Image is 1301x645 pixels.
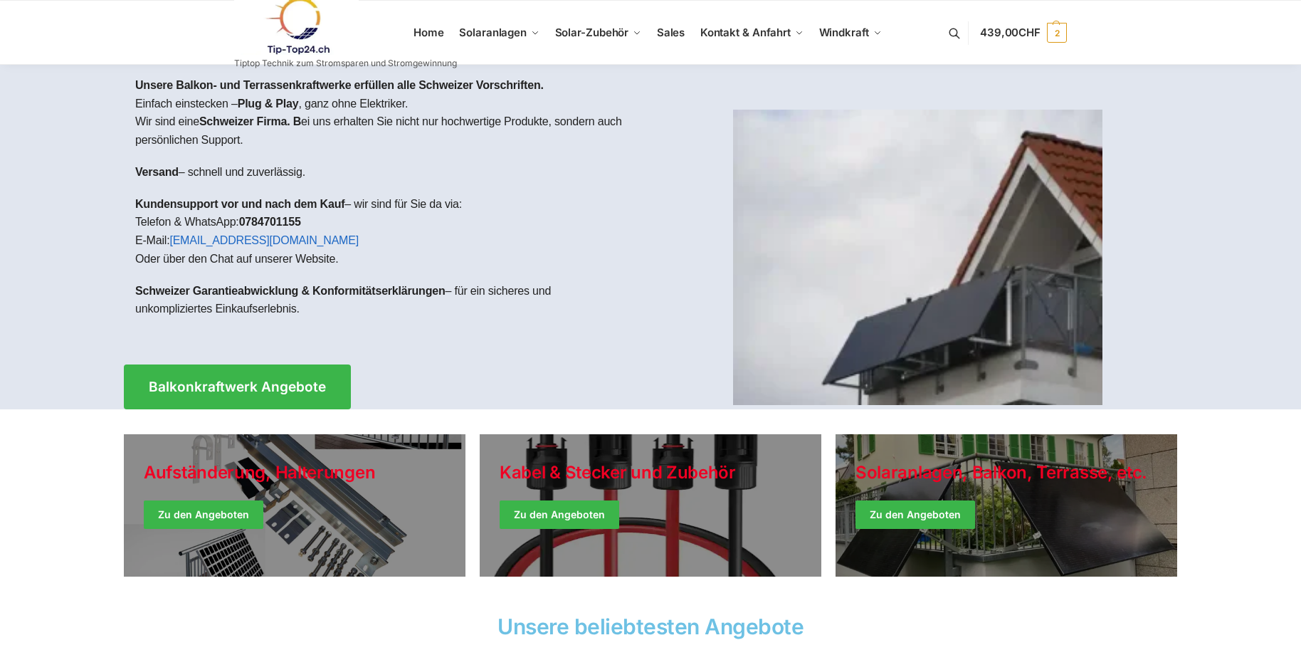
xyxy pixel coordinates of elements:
[135,285,446,297] strong: Schweizer Garantieabwicklung & Konformitätserklärungen
[555,26,629,39] span: Solar-Zubehör
[169,234,359,246] a: [EMAIL_ADDRESS][DOMAIN_NAME]
[733,110,1102,405] img: Home 1
[124,65,650,343] div: Einfach einstecken – , ganz ohne Elektriker.
[199,115,301,127] strong: Schweizer Firma. B
[149,380,326,394] span: Balkonkraftwerk Angebote
[980,11,1067,54] a: 439,00CHF 2
[980,26,1041,39] span: 439,00
[124,434,465,577] a: Holiday Style
[135,163,639,182] p: – schnell und zuverlässig.
[459,26,527,39] span: Solaranlagen
[650,1,690,65] a: Sales
[135,79,544,91] strong: Unsere Balkon- und Terrassenkraftwerke erfüllen alle Schweizer Vorschriften.
[135,195,639,268] p: – wir sind für Sie da via: Telefon & WhatsApp: E-Mail: Oder über den Chat auf unserer Website.
[1047,23,1067,43] span: 2
[813,1,887,65] a: Windkraft
[135,282,639,318] p: – für ein sicheres und unkompliziertes Einkaufserlebnis.
[135,112,639,149] p: Wir sind eine ei uns erhalten Sie nicht nur hochwertige Produkte, sondern auch persönlichen Support.
[124,365,351,409] a: Balkonkraftwerk Angebote
[480,434,821,577] a: Holiday Style
[836,434,1177,577] a: Winter Jackets
[694,1,809,65] a: Kontakt & Anfahrt
[238,98,299,110] strong: Plug & Play
[819,26,869,39] span: Windkraft
[453,1,545,65] a: Solaranlagen
[700,26,791,39] span: Kontakt & Anfahrt
[657,26,685,39] span: Sales
[124,616,1177,637] h2: Unsere beliebtesten Angebote
[239,216,301,228] strong: 0784701155
[135,198,344,210] strong: Kundensupport vor und nach dem Kauf
[135,166,179,178] strong: Versand
[1018,26,1041,39] span: CHF
[549,1,647,65] a: Solar-Zubehör
[234,59,457,68] p: Tiptop Technik zum Stromsparen und Stromgewinnung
